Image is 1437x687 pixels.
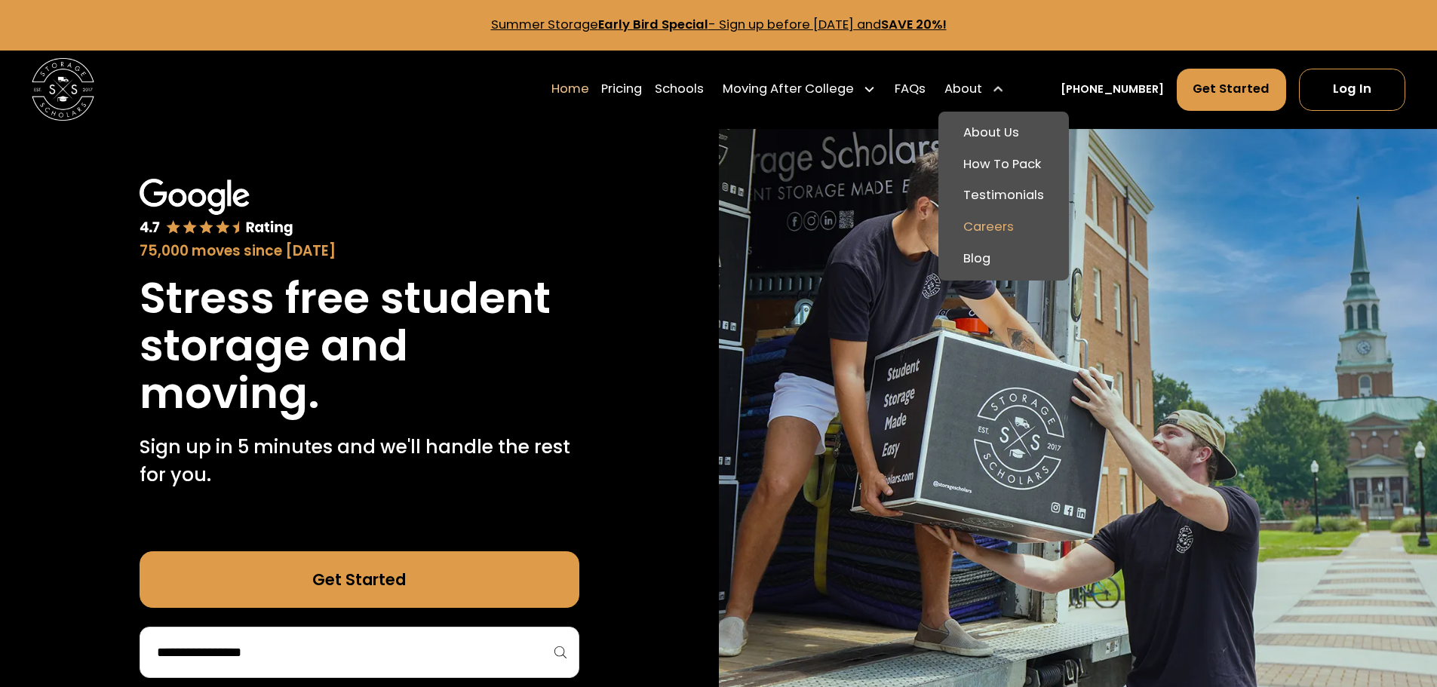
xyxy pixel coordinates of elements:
div: About [938,67,1011,111]
a: Get Started [140,551,579,608]
div: Moving After College [723,80,854,99]
nav: About [938,112,1070,281]
a: Summer StorageEarly Bird Special- Sign up before [DATE] andSAVE 20%! [491,16,947,33]
a: Blog [944,243,1063,274]
a: Schools [655,67,704,111]
a: Log In [1299,69,1405,111]
img: Storage Scholars main logo [32,58,94,121]
a: FAQs [895,67,926,111]
a: How To Pack [944,149,1063,181]
a: Pricing [601,67,642,111]
img: Google 4.7 star rating [140,179,293,238]
strong: SAVE 20%! [881,16,947,33]
a: About Us [944,118,1063,149]
a: Home [551,67,589,111]
strong: Early Bird Special [598,16,708,33]
h1: Stress free student storage and moving. [140,274,579,417]
a: Careers [944,212,1063,244]
a: Get Started [1177,69,1287,111]
a: [PHONE_NUMBER] [1061,81,1164,98]
div: About [944,80,982,99]
p: Sign up in 5 minutes and we'll handle the rest for you. [140,433,579,489]
div: Moving After College [717,67,883,111]
div: 75,000 moves since [DATE] [140,241,579,262]
a: Testimonials [944,180,1063,212]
